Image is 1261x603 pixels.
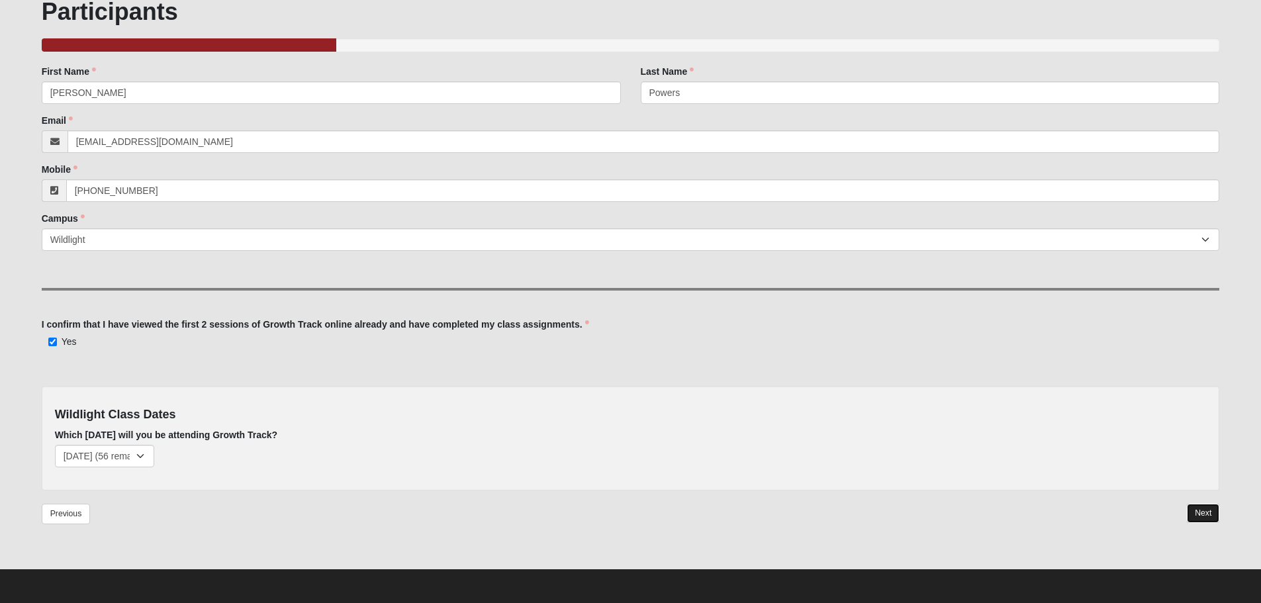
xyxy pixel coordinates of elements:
[42,212,85,225] label: Campus
[42,65,96,78] label: First Name
[48,338,57,346] input: Yes
[55,408,1207,422] h4: Wildlight Class Dates
[641,65,694,78] label: Last Name
[42,504,91,524] a: Previous
[55,428,278,441] label: Which [DATE] will you be attending Growth Track?
[42,318,589,331] label: I confirm that I have viewed the first 2 sessions of Growth Track online already and have complet...
[42,114,73,127] label: Email
[1187,504,1219,523] a: Next
[42,163,77,176] label: Mobile
[62,336,77,347] span: Yes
